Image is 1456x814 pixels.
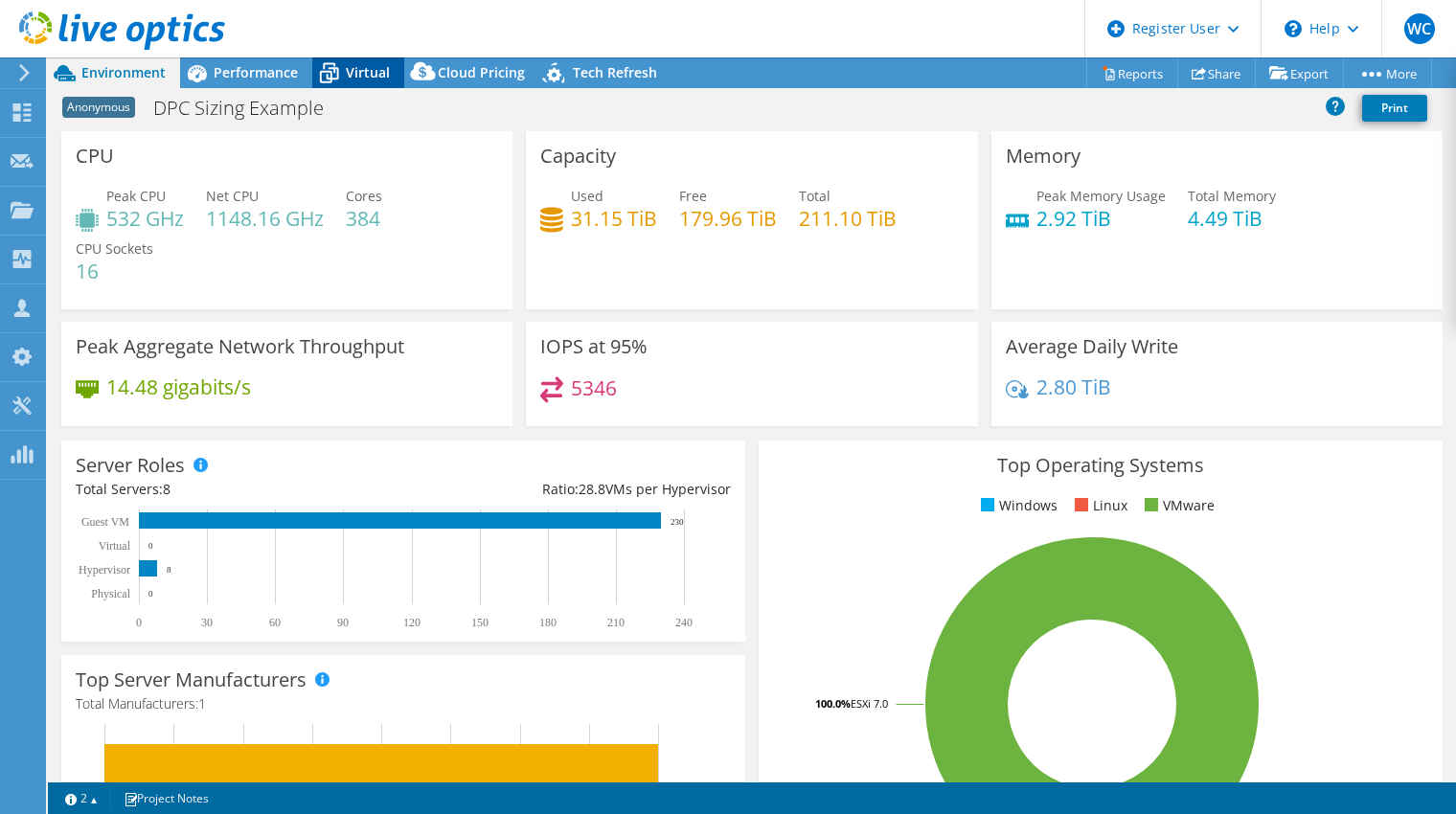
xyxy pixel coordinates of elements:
[76,693,731,714] h4: Total Manufacturers:
[136,616,142,629] text: 0
[540,146,616,167] h3: Capacity
[1036,376,1111,397] h4: 2.80 TiB
[1070,495,1127,516] li: Linux
[214,63,298,81] span: Performance
[1362,95,1427,122] a: Print
[571,187,603,205] span: Used
[573,63,657,81] span: Tech Refresh
[403,616,421,629] text: 120
[539,616,557,629] text: 180
[438,63,525,81] span: Cloud Pricing
[206,208,324,229] h4: 1148.16 GHz
[76,239,153,258] span: CPU Sockets
[198,694,206,712] span: 1
[76,260,153,282] h4: 16
[540,336,648,357] h3: IOPS at 95%
[571,208,657,229] h4: 31.15 TiB
[337,616,349,629] text: 90
[1285,20,1302,37] svg: \n
[607,616,625,629] text: 210
[579,480,605,498] span: 28.8
[773,455,1428,476] h3: Top Operating Systems
[99,539,131,553] text: Virtual
[76,146,114,167] h3: CPU
[1140,495,1215,516] li: VMware
[1188,187,1276,205] span: Total Memory
[110,786,222,810] a: Project Notes
[346,63,390,81] span: Virtual
[76,336,404,357] h3: Peak Aggregate Network Throughput
[76,455,185,476] h3: Server Roles
[1086,58,1178,88] a: Reports
[679,187,707,205] span: Free
[471,616,489,629] text: 150
[1036,187,1166,205] span: Peak Memory Usage
[1177,58,1256,88] a: Share
[81,515,129,529] text: Guest VM
[346,208,382,229] h4: 384
[799,208,897,229] h4: 211.10 TiB
[91,587,130,600] text: Physical
[851,696,888,711] tspan: ESXi 7.0
[106,208,184,229] h4: 532 GHz
[76,669,307,690] h3: Top Server Manufacturers
[679,208,777,229] h4: 179.96 TiB
[201,616,213,629] text: 30
[145,98,353,119] h1: DPC Sizing Example
[1255,58,1344,88] a: Export
[167,565,171,575] text: 8
[1036,208,1166,229] h4: 2.92 TiB
[106,187,166,205] span: Peak CPU
[81,63,166,81] span: Environment
[403,479,731,500] div: Ratio: VMs per Hypervisor
[675,616,693,629] text: 240
[815,696,851,711] tspan: 100.0%
[148,589,153,599] text: 0
[1188,208,1276,229] h4: 4.49 TiB
[148,541,153,551] text: 0
[1404,13,1435,44] span: WC
[1343,58,1432,88] a: More
[1006,146,1081,167] h3: Memory
[52,786,111,810] a: 2
[976,495,1058,516] li: Windows
[106,376,251,397] h4: 14.48 gigabits/s
[1006,336,1178,357] h3: Average Daily Write
[62,97,135,118] span: Anonymous
[206,187,259,205] span: Net CPU
[571,377,617,398] h4: 5346
[799,187,830,205] span: Total
[269,616,281,629] text: 60
[79,563,130,577] text: Hypervisor
[671,517,684,527] text: 230
[163,480,171,498] span: 8
[76,479,403,500] div: Total Servers:
[346,187,382,205] span: Cores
